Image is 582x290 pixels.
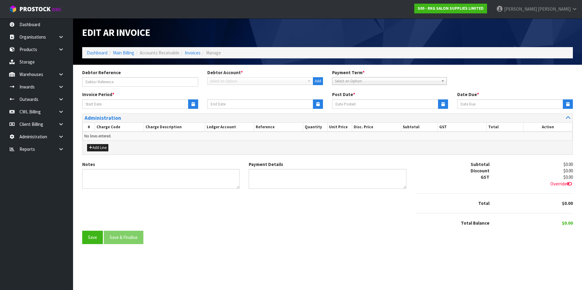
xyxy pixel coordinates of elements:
label: Debtor Reference [82,69,121,76]
input: End Date [207,99,314,109]
input: Date Posted [332,99,438,109]
th: Charge Description [144,123,205,132]
span: Accounts Receivable [140,50,179,56]
input: Date Due [457,99,563,109]
span: $0.00 [562,220,573,226]
span: Select an Option [335,78,439,85]
span: Manage [206,50,221,56]
span: [PERSON_NAME] [504,6,537,12]
span: $0.00 [562,200,573,206]
th: Charge Code [95,123,144,132]
th: Reference [254,123,303,132]
button: Add Line [87,144,108,151]
small: WMS [52,7,61,12]
th: GST [438,123,487,132]
strong: S00 - RKG SALON SUPPLIES LIMITED [418,6,484,11]
label: Notes [82,161,95,167]
strong: GST [481,174,489,180]
th: Disc. Price [352,123,401,132]
input: Debtor Reference [82,77,198,87]
span: $0.00 [563,174,573,180]
button: Save & Finalise [104,231,143,244]
a: Invoices [185,50,201,56]
th: Subtotal [401,123,438,132]
label: Post Date [332,91,355,98]
td: No lines entered. [83,132,573,141]
strong: Discount [471,168,489,174]
img: cube-alt.png [9,5,17,13]
th: Unit Price [328,123,352,132]
a: Administration [85,115,570,121]
span: $0.00 [563,161,573,167]
input: Start Date [82,99,188,109]
label: Payment Term [332,69,365,76]
strong: Total Balance [461,220,489,226]
span: Edit AR Invoice [82,26,150,39]
h3: Administration [85,115,323,121]
button: Add [313,77,323,85]
button: Save [82,231,103,244]
span: ProStock [19,5,51,13]
th: Total [487,123,524,132]
label: Date Due [457,91,479,98]
th: Action [524,123,573,132]
label: Payment Details [249,161,283,167]
span: [PERSON_NAME] [538,6,571,12]
span: Select an Option [210,78,305,85]
strong: Total [478,200,489,206]
label: Invoice Period [82,91,114,98]
th: Ledger Account [205,123,254,132]
th: Quantity [303,123,328,132]
span: Override [550,181,573,187]
span: $0.00 [563,168,573,174]
th: # [83,123,95,132]
strong: Subtotal [471,161,489,167]
a: Main Billing [113,50,134,56]
a: S00 - RKG SALON SUPPLIES LIMITED [414,4,487,13]
label: Debtor Account [207,69,243,76]
a: Dashboard [87,50,107,56]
